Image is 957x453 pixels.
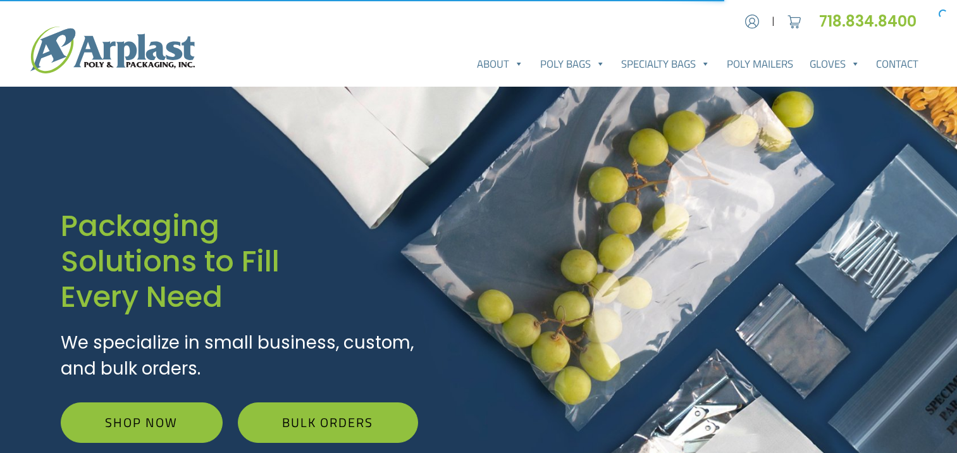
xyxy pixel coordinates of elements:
[469,51,532,77] a: About
[801,51,868,77] a: Gloves
[532,51,614,77] a: Poly Bags
[30,27,195,73] img: logo
[719,51,801,77] a: Poly Mailers
[61,402,223,442] a: Shop Now
[868,51,927,77] a: Contact
[61,330,418,382] p: We specialize in small business, custom, and bulk orders.
[238,402,418,442] a: Bulk Orders
[61,208,418,314] h1: Packaging Solutions to Fill Every Need
[819,11,927,32] a: 718.834.8400
[772,14,775,29] span: |
[614,51,719,77] a: Specialty Bags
